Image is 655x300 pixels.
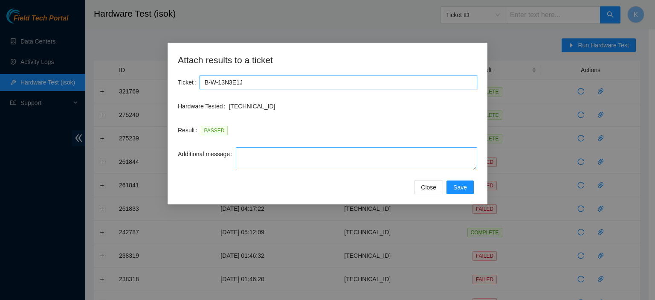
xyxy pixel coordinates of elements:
span: Close [421,183,436,192]
p: [TECHNICAL_ID] [229,102,477,111]
button: Save [446,181,474,194]
span: Save [453,183,467,192]
span: Additional message [178,149,230,159]
span: Ticket [178,78,194,87]
span: Result [178,125,195,135]
span: PASSED [201,126,228,135]
h2: Attach results to a ticket [178,53,477,67]
button: Close [414,181,443,194]
input: Enter a ticket number to attach these results to [200,76,477,89]
span: Hardware Tested [178,102,223,111]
